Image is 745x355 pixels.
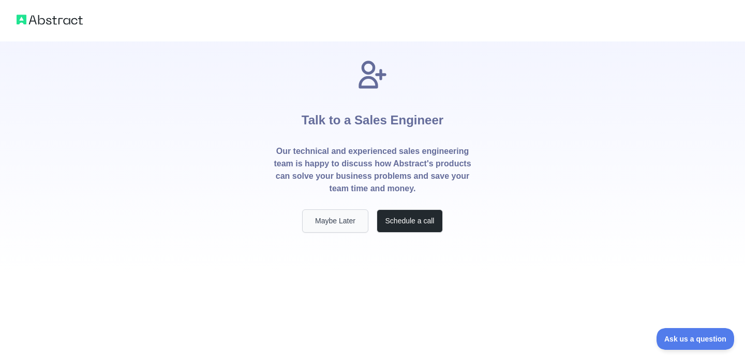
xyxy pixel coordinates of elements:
[273,145,472,195] p: Our technical and experienced sales engineering team is happy to discuss how Abstract's products ...
[377,209,443,233] button: Schedule a call
[302,91,443,145] h1: Talk to a Sales Engineer
[17,12,83,27] img: Abstract logo
[657,328,735,350] iframe: Toggle Customer Support
[302,209,368,233] button: Maybe Later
